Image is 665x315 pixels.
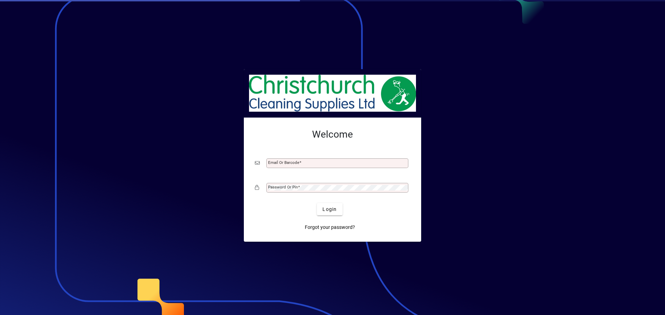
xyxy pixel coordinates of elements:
[268,160,299,165] mat-label: Email or Barcode
[255,129,410,140] h2: Welcome
[268,185,298,189] mat-label: Password or Pin
[317,203,342,215] button: Login
[302,221,358,233] a: Forgot your password?
[322,206,337,213] span: Login
[305,224,355,231] span: Forgot your password?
